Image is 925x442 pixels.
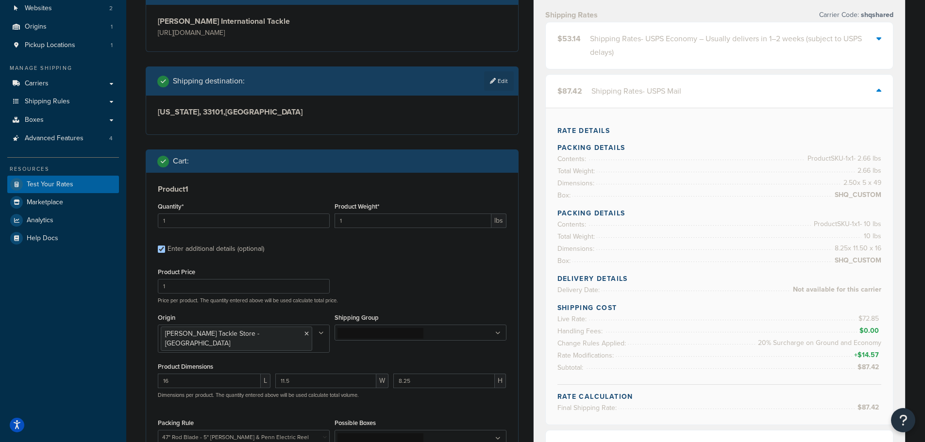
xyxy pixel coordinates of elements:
[557,350,616,360] span: Rate Modifications:
[859,10,893,20] span: shqshared
[25,25,107,33] div: Domain: [DOMAIN_NAME]
[7,93,119,111] a: Shipping Rules
[811,218,881,230] span: Product SKU-1 x 1 - 10 lbs
[790,284,881,295] span: Not available for this carrier
[155,392,359,398] p: Dimensions per product. The quantity entered above will be used calculate total volume.
[858,313,881,324] span: $72.85
[173,157,189,165] h2: Cart :
[861,230,881,242] span: 10 lbs
[25,116,44,124] span: Boxes
[7,111,119,129] a: Boxes
[7,130,119,147] li: Advanced Features
[158,246,165,253] input: Enter additional details (optional)
[158,16,330,26] h3: [PERSON_NAME] International Tackle
[158,203,184,210] label: Quantity*
[591,84,681,98] div: Shipping Rates - USPS Mail
[158,363,213,370] label: Product Dimensions
[557,208,882,218] h4: Packing Details
[25,23,47,31] span: Origins
[335,419,376,426] label: Possible Boxes
[109,57,160,64] div: Keywords by Traffic
[158,107,506,117] h3: [US_STATE], 33101 , [GEOGRAPHIC_DATA]
[27,180,73,189] span: Test Your Rates
[158,26,330,40] p: [URL][DOMAIN_NAME]
[7,194,119,211] a: Marketplace
[158,419,194,426] label: Packing Rule
[109,134,113,143] span: 4
[376,374,388,388] span: W
[855,165,881,177] span: 2.66 lbs
[7,36,119,54] a: Pickup Locations1
[557,178,597,188] span: Dimensions:
[557,338,628,348] span: Change Rules Applied:
[852,349,881,361] span: +
[557,314,589,324] span: Live Rate:
[7,36,119,54] li: Pickup Locations
[756,337,881,349] span: 20% Surcharge on Ground and Economy
[819,8,893,22] p: Carrier Code:
[858,402,881,412] span: $87.42
[484,71,514,91] a: Edit
[335,213,491,228] input: 0.00
[16,16,23,23] img: logo_orange.svg
[25,80,49,88] span: Carriers
[557,143,882,153] h4: Packing Details
[891,408,915,432] button: Open Resource Center
[39,57,87,64] div: Domain Overview
[7,176,119,193] li: Test Your Rates
[7,64,119,72] div: Manage Shipping
[335,203,379,210] label: Product Weight*
[491,213,506,228] span: lbs
[7,229,119,247] a: Help Docs
[557,403,619,413] span: Final Shipping Rate:
[111,23,113,31] span: 1
[335,314,379,321] label: Shipping Group
[557,219,589,229] span: Contents:
[557,190,573,200] span: Box:
[557,256,573,266] span: Box:
[7,212,119,229] a: Analytics
[158,184,506,194] h3: Product 1
[557,85,582,97] span: $87.42
[7,130,119,147] a: Advanced Features4
[832,243,881,254] span: 8.25 x 11.50 x 16
[859,326,881,336] span: $0.00
[98,56,106,64] img: tab_keywords_by_traffic_grey.svg
[841,177,881,189] span: 2.50 x 5 x 49
[832,189,881,201] span: SHQ_CUSTOM
[25,41,75,49] span: Pickup Locations
[557,326,605,336] span: Handling Fees:
[557,33,581,44] span: $53.14
[155,297,509,304] p: Price per product. The quantity entered above will be used calculate total price.
[158,314,175,321] label: Origin
[27,234,58,243] span: Help Docs
[158,213,330,228] input: 0
[25,4,52,13] span: Websites
[557,166,597,176] span: Total Weight:
[27,198,63,207] span: Marketplace
[557,244,597,254] span: Dimensions:
[557,231,597,242] span: Total Weight:
[590,32,877,59] div: Shipping Rates - USPS Economy – Usually delivers in 1–2 weeks (subject to USPS delays)
[165,328,259,348] span: [PERSON_NAME] Tackle Store - [GEOGRAPHIC_DATA]
[495,374,506,388] span: H
[16,25,23,33] img: website_grey.svg
[7,18,119,36] a: Origins1
[557,285,602,295] span: Delivery Date:
[7,75,119,93] a: Carriers
[261,374,270,388] span: L
[173,77,245,85] h2: Shipping destination :
[7,18,119,36] li: Origins
[805,153,881,164] span: Product SKU-1 x 1 - 2.66 lbs
[557,274,882,284] h4: Delivery Details
[111,41,113,49] span: 1
[557,392,882,402] h4: Rate Calculation
[158,268,195,276] label: Product Price
[25,134,84,143] span: Advanced Features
